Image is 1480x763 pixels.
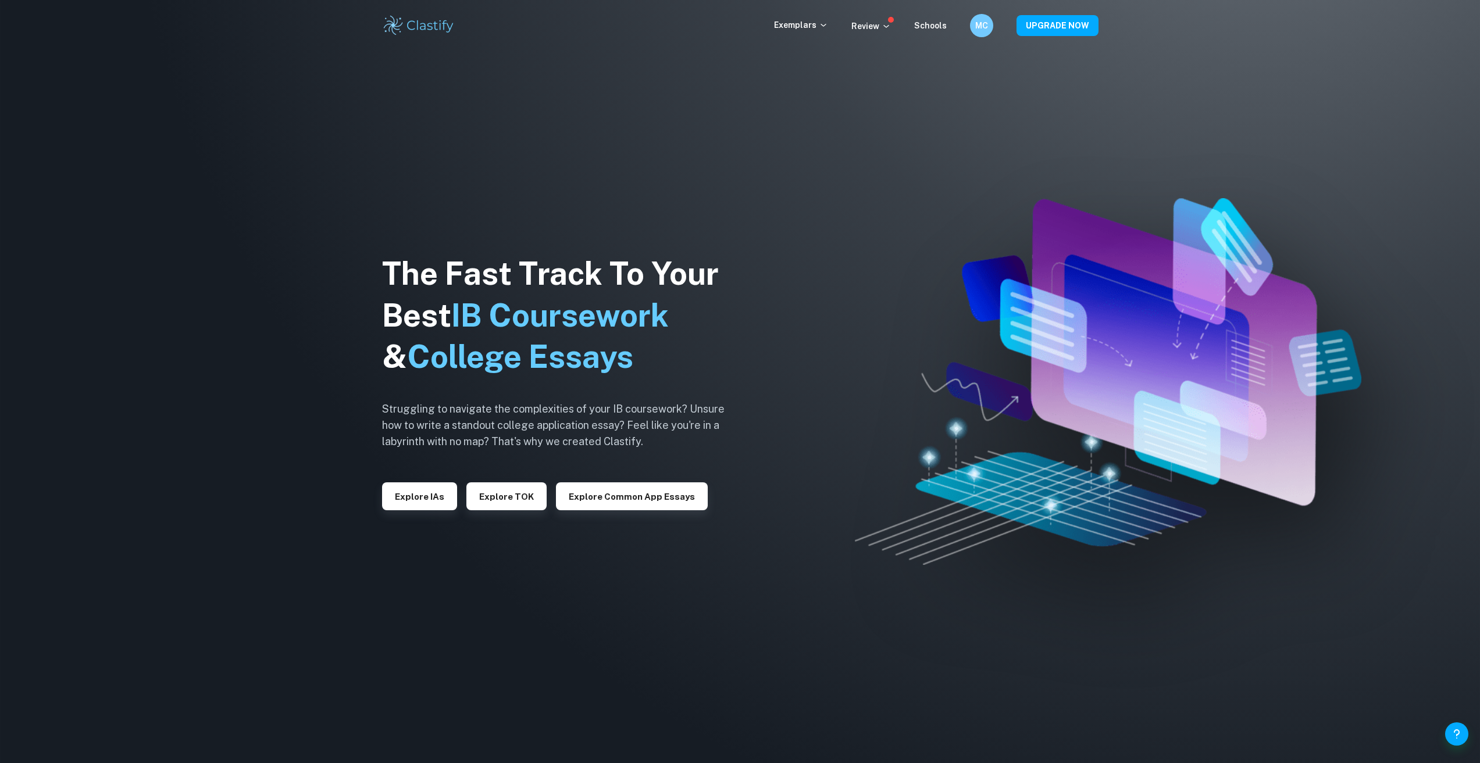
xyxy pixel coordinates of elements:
[1017,15,1099,36] button: UPGRADE NOW
[466,490,547,501] a: Explore TOK
[382,482,457,510] button: Explore IAs
[382,490,457,501] a: Explore IAs
[1445,722,1468,746] button: Help and Feedback
[556,482,708,510] button: Explore Common App essays
[914,21,947,30] a: Schools
[851,20,891,33] p: Review
[774,19,828,31] p: Exemplars
[382,401,743,450] h6: Struggling to navigate the complexities of your IB coursework? Unsure how to write a standout col...
[975,19,988,32] h6: MC
[466,482,547,510] button: Explore TOK
[556,490,708,501] a: Explore Common App essays
[855,198,1362,564] img: Clastify hero
[407,338,633,375] span: College Essays
[451,297,669,334] span: IB Coursework
[382,253,743,378] h1: The Fast Track To Your Best &
[382,14,456,37] img: Clastify logo
[970,14,993,37] button: MC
